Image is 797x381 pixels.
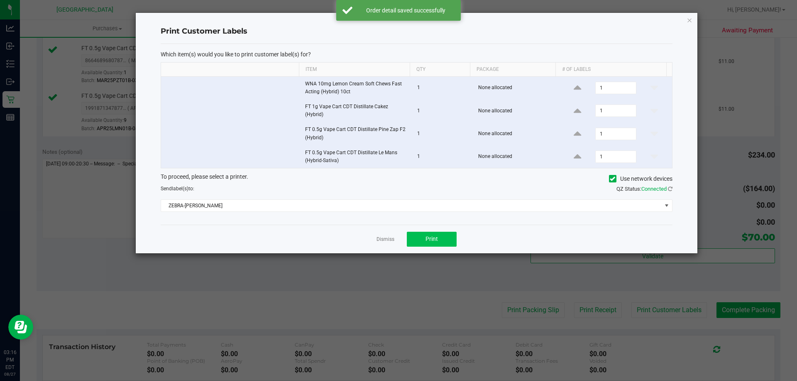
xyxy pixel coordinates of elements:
td: 1 [412,122,473,145]
span: Print [425,235,438,242]
span: QZ Status: [616,186,672,192]
span: Connected [641,186,667,192]
td: 1 [412,99,473,122]
th: # of labels [555,63,666,77]
h4: Print Customer Labels [161,26,672,37]
span: ZEBRA-[PERSON_NAME] [161,200,662,211]
p: Which item(s) would you like to print customer label(s) for? [161,51,672,58]
td: None allocated [473,122,560,145]
td: FT 1g Vape Cart CDT Distillate Cakez (Hybrid) [300,99,412,122]
span: Send to: [161,186,194,192]
div: To proceed, please select a printer. [154,172,679,185]
button: Print [407,232,457,247]
div: Order detail saved successfully [357,6,455,15]
td: FT 0.5g Vape Cart CDT Distillate Pine Zap F2 (Hybrid) [300,122,412,145]
span: label(s) [172,186,188,192]
label: Use network devices [609,175,672,183]
td: None allocated [473,77,560,99]
td: WNA 10mg Lemon Cream Soft Chews Fast Acting (Hybrid) 10ct [300,77,412,99]
td: None allocated [473,99,560,122]
th: Item [299,63,410,77]
td: None allocated [473,146,560,168]
th: Package [470,63,555,77]
td: FT 0.5g Vape Cart CDT Distillate Le Mans (Hybrid-Sativa) [300,146,412,168]
a: Dismiss [376,236,394,243]
td: 1 [412,77,473,99]
td: 1 [412,146,473,168]
iframe: Resource center [8,315,33,340]
th: Qty [410,63,470,77]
